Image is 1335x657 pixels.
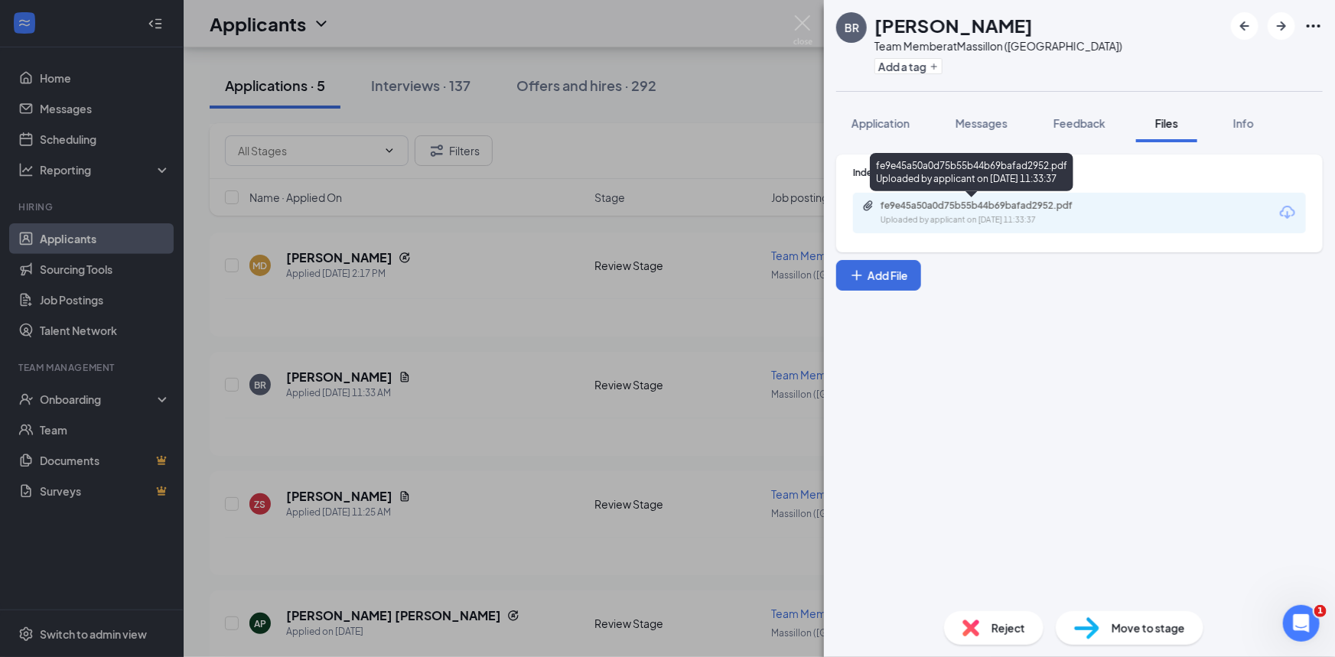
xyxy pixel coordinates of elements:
[870,153,1073,191] div: fe9e45a50a0d75b55b44b69bafad2952.pdf Uploaded by applicant on [DATE] 11:33:37
[845,20,859,35] div: BR
[991,620,1025,636] span: Reject
[874,12,1033,38] h1: [PERSON_NAME]
[1278,203,1297,222] svg: Download
[1233,116,1254,130] span: Info
[853,166,1306,179] div: Indeed Resume
[1155,116,1178,130] span: Files
[1272,17,1291,35] svg: ArrowRight
[874,38,1122,54] div: Team Member at Massillon ([GEOGRAPHIC_DATA])
[881,200,1095,212] div: fe9e45a50a0d75b55b44b69bafad2952.pdf
[1236,17,1254,35] svg: ArrowLeftNew
[862,200,1110,226] a: Paperclipfe9e45a50a0d75b55b44b69bafad2952.pdfUploaded by applicant on [DATE] 11:33:37
[1112,620,1185,636] span: Move to stage
[881,214,1110,226] div: Uploaded by applicant on [DATE] 11:33:37
[851,116,910,130] span: Application
[956,116,1008,130] span: Messages
[1053,116,1105,130] span: Feedback
[836,260,921,291] button: Add FilePlus
[862,200,874,212] svg: Paperclip
[930,62,939,71] svg: Plus
[1304,17,1323,35] svg: Ellipses
[874,58,943,74] button: PlusAdd a tag
[1314,605,1327,617] span: 1
[1268,12,1295,40] button: ArrowRight
[849,268,864,283] svg: Plus
[1231,12,1258,40] button: ArrowLeftNew
[1283,605,1320,642] iframe: Intercom live chat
